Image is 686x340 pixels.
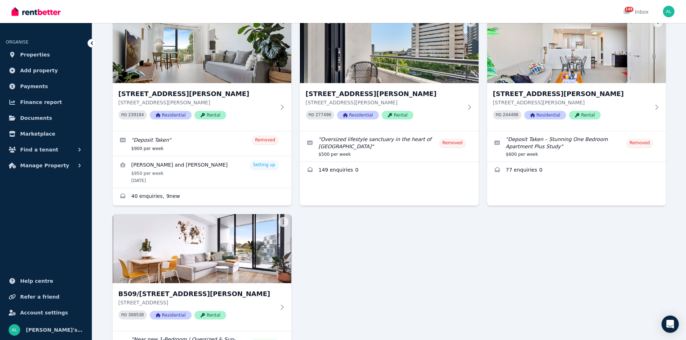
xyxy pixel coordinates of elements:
[113,156,291,188] a: View details for Andrew Butler and Angela O’Connor
[306,89,463,99] h3: [STREET_ADDRESS][PERSON_NAME]
[113,14,291,131] a: 49/7-9 Gilbert Street, Dover Heights[STREET_ADDRESS][PERSON_NAME][STREET_ADDRESS][PERSON_NAME]PID...
[118,89,275,99] h3: [STREET_ADDRESS][PERSON_NAME]
[6,305,86,320] a: Account settings
[662,316,679,333] div: Open Intercom Messenger
[20,308,68,317] span: Account settings
[6,47,86,62] a: Properties
[194,311,226,319] span: Rental
[309,113,314,117] small: PID
[113,214,291,331] a: B509/5 Mooramba Rd, Dee WhyB509/[STREET_ADDRESS][PERSON_NAME][STREET_ADDRESS]PID 398538Residentia...
[128,113,144,118] code: 239184
[6,290,86,304] a: Refer a friend
[663,6,674,17] img: Sydney Sotheby's LNS
[128,313,144,318] code: 398538
[300,14,479,131] a: 314/1 Sergeants Lane, St Leonards[STREET_ADDRESS][PERSON_NAME][STREET_ADDRESS][PERSON_NAME]PID 27...
[6,142,86,157] button: Find a tenant
[6,111,86,125] a: Documents
[487,131,666,162] a: Edit listing: Deposit Taken – Stunning One Bedroom Apartment Plus Study
[12,6,60,17] img: RentBetter
[6,79,86,94] a: Payments
[150,311,192,319] span: Residential
[113,188,291,205] a: Enquiries for 49/7-9 Gilbert Street, Dover Heights
[20,82,48,91] span: Payments
[278,217,288,227] button: More options
[113,131,291,156] a: Edit listing: Deposit Taken
[382,111,413,119] span: Rental
[524,111,566,119] span: Residential
[6,95,86,109] a: Finance report
[20,114,52,122] span: Documents
[569,111,601,119] span: Rental
[487,14,666,131] a: 601/1 Bruce Bennetts Place, Maroubra[STREET_ADDRESS][PERSON_NAME][STREET_ADDRESS][PERSON_NAME]PID...
[113,214,291,283] img: B509/5 Mooramba Rd, Dee Why
[6,63,86,78] a: Add property
[20,50,50,59] span: Properties
[625,7,633,12] span: 148
[315,113,331,118] code: 277490
[493,89,650,99] h3: [STREET_ADDRESS][PERSON_NAME]
[487,162,666,179] a: Enquiries for 601/1 Bruce Bennetts Place, Maroubra
[20,66,58,75] span: Add property
[493,99,650,106] p: [STREET_ADDRESS][PERSON_NAME]
[300,14,479,83] img: 314/1 Sergeants Lane, St Leonards
[300,162,479,179] a: Enquiries for 314/1 Sergeants Lane, St Leonards
[306,99,463,106] p: [STREET_ADDRESS][PERSON_NAME]
[20,277,53,285] span: Help centre
[150,111,192,119] span: Residential
[194,111,226,119] span: Rental
[6,158,86,173] button: Manage Property
[503,113,518,118] code: 244498
[118,99,275,106] p: [STREET_ADDRESS][PERSON_NAME]
[26,326,83,334] span: [PERSON_NAME]'s LNS
[496,113,502,117] small: PID
[6,127,86,141] a: Marketplace
[118,299,275,306] p: [STREET_ADDRESS]
[20,145,58,154] span: Find a tenant
[121,113,127,117] small: PID
[20,293,59,301] span: Refer a friend
[337,111,379,119] span: Residential
[6,274,86,288] a: Help centre
[623,8,649,15] div: Inbox
[121,313,127,317] small: PID
[487,14,666,83] img: 601/1 Bruce Bennetts Place, Maroubra
[20,161,69,170] span: Manage Property
[118,289,275,299] h3: B509/[STREET_ADDRESS][PERSON_NAME]
[20,130,55,138] span: Marketplace
[9,324,20,336] img: Sydney Sotheby's LNS
[300,131,479,162] a: Edit listing: Oversized lifestyle sanctuary in the heart of St Leonards
[6,40,28,45] span: ORGANISE
[113,14,291,83] img: 49/7-9 Gilbert Street, Dover Heights
[20,98,62,106] span: Finance report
